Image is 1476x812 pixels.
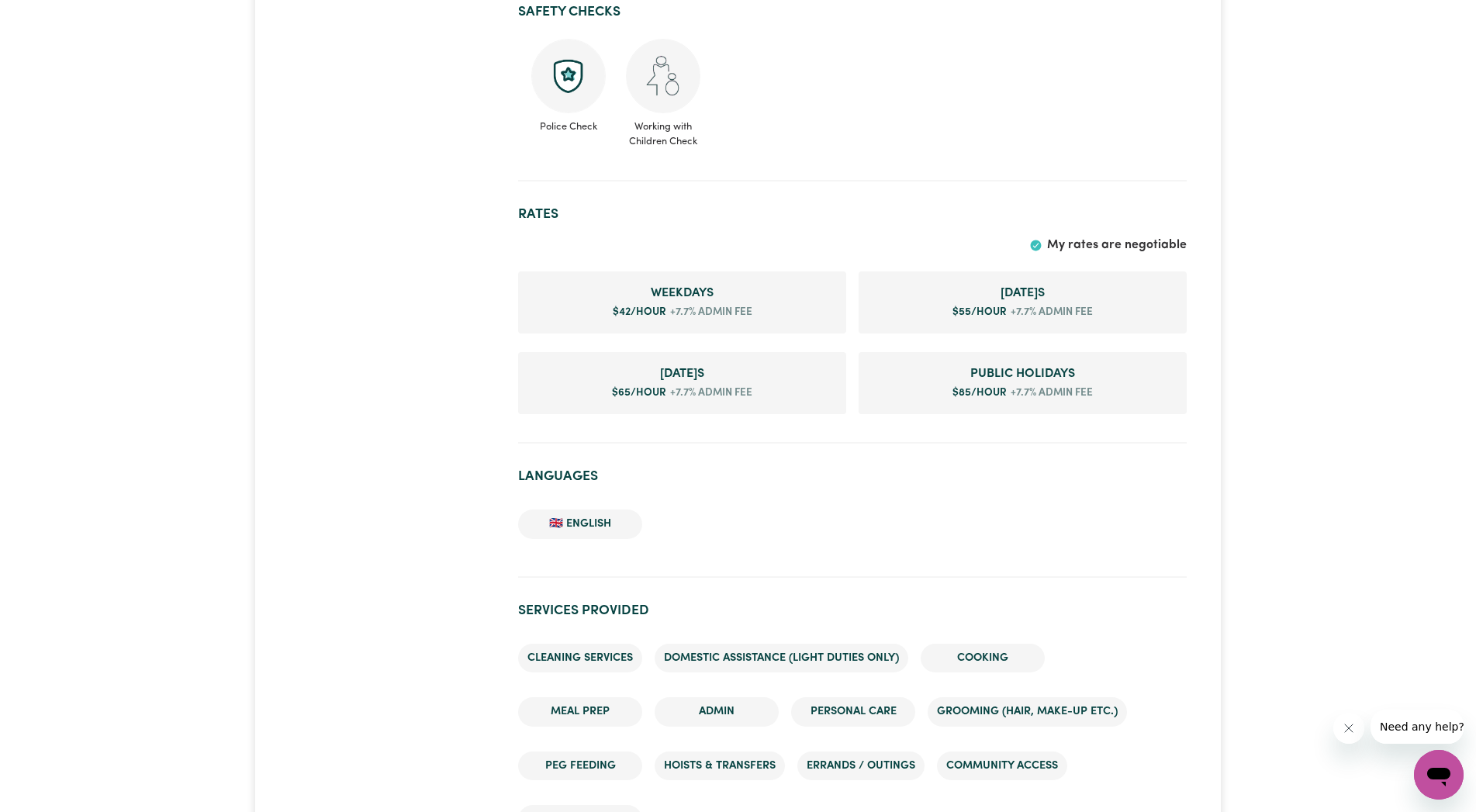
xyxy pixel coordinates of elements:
[518,510,642,539] li: 🇬🇧 English
[518,752,642,781] li: PEG feeding
[613,307,666,317] span: $ 42 /hour
[9,11,94,23] span: Need any help?
[666,385,752,401] span: +7.7% admin fee
[666,305,752,320] span: +7.7% admin fee
[518,644,642,673] li: Cleaning services
[655,697,779,727] li: Admin
[952,388,1007,398] span: $ 85 /hour
[791,697,915,727] li: Personal care
[797,752,925,781] li: Errands / Outings
[871,284,1174,302] span: Saturday rate
[531,39,606,113] img: Police check
[1007,385,1093,401] span: +7.7% admin fee
[1333,713,1364,744] iframe: Close message
[518,468,1186,485] h2: Languages
[1371,710,1464,744] iframe: Message from company
[1047,239,1187,251] span: My rates are negotiable
[612,388,666,398] span: $ 65 /hour
[921,644,1045,673] li: Cooking
[928,697,1127,727] li: Grooming (hair, make-up etc.)
[518,206,1186,223] h2: Rates
[626,39,700,113] img: Working with children check
[655,644,908,673] li: Domestic assistance (light duties only)
[531,284,834,302] span: Weekday rate
[937,752,1067,781] li: Community access
[1414,750,1464,800] iframe: Button to launch messaging window
[952,307,1007,317] span: $ 55 /hour
[518,4,1186,20] h2: Safety Checks
[655,752,785,781] li: Hoists & transfers
[1007,305,1093,320] span: +7.7% admin fee
[625,113,701,149] span: Working with Children Check
[531,113,607,134] span: Police Check
[871,365,1174,383] span: Public Holiday rate
[518,603,1186,619] h2: Services provided
[531,365,834,383] span: Sunday rate
[518,697,642,727] li: Meal prep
